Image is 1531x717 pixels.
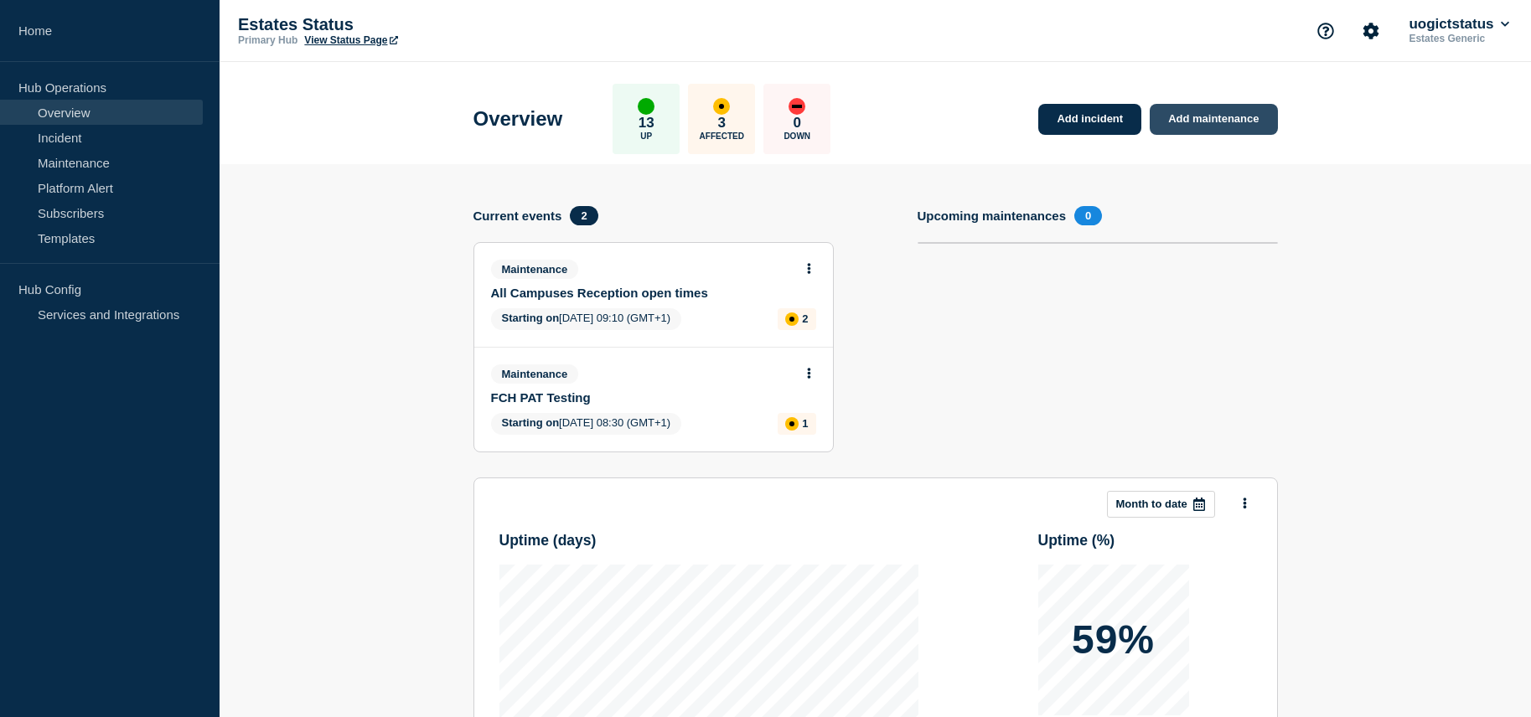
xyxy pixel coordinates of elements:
h4: Current events [473,209,562,223]
div: up [638,98,654,115]
p: Affected [700,132,744,141]
div: down [789,98,805,115]
p: Estates Generic [1405,33,1513,44]
a: All Campuses Reception open times [491,286,794,300]
p: 2 [802,312,808,325]
p: 3 [718,115,726,132]
span: [DATE] 09:10 (GMT+1) [491,308,682,330]
span: Maintenance [491,260,579,279]
button: Month to date [1107,491,1215,518]
h3: Uptime ( % ) [1038,532,1115,549]
button: Support [1308,13,1343,49]
button: uogictstatus [1405,16,1513,33]
span: Starting on [502,416,560,429]
p: Up [640,132,652,141]
p: Estates Status [238,15,573,34]
p: 13 [639,115,654,132]
p: 59% [1072,620,1155,660]
span: Starting on [502,312,560,324]
span: 0 [1074,206,1102,225]
div: affected [785,417,799,431]
h1: Overview [473,107,563,131]
p: 1 [802,417,808,430]
a: FCH PAT Testing [491,390,794,405]
h3: Uptime ( days ) [499,532,597,549]
a: Add incident [1038,104,1141,135]
button: Account settings [1353,13,1389,49]
p: 0 [794,115,801,132]
a: Add maintenance [1150,104,1277,135]
h4: Upcoming maintenances [918,209,1067,223]
div: affected [713,98,730,115]
a: View Status Page [304,34,397,46]
span: Maintenance [491,364,579,384]
p: Month to date [1116,498,1187,510]
span: 2 [570,206,597,225]
p: Primary Hub [238,34,297,46]
div: affected [785,312,799,326]
span: [DATE] 08:30 (GMT+1) [491,413,682,435]
p: Down [784,132,810,141]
